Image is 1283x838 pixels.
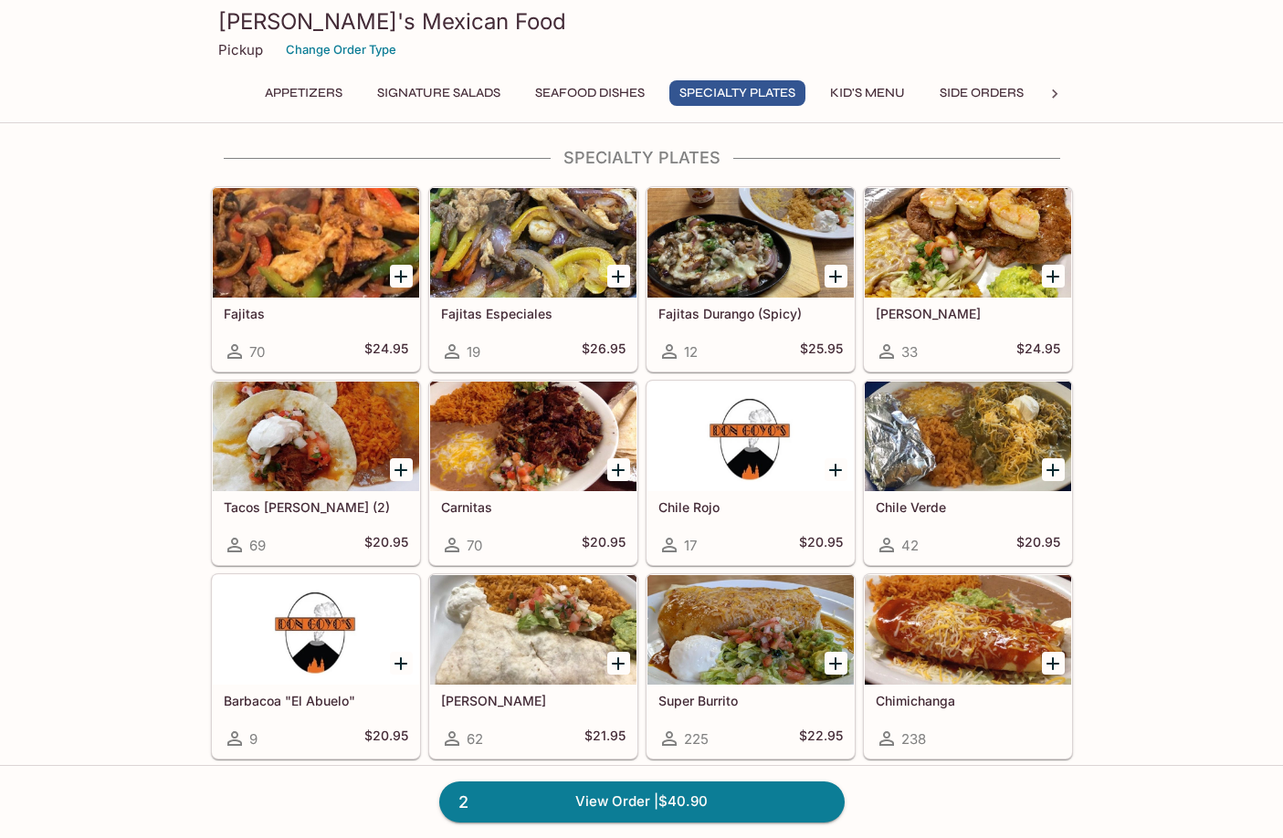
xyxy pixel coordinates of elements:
button: Side Orders [930,80,1034,106]
a: Chimichanga238 [864,574,1072,759]
h5: Fajitas [224,306,408,321]
a: Chile Verde42$20.95 [864,381,1072,565]
span: 19 [467,343,480,361]
button: Seafood Dishes [525,80,655,106]
a: Carnitas70$20.95 [429,381,637,565]
h4: Specialty Plates [211,148,1073,168]
h5: Super Burrito [658,693,843,708]
a: Super Burrito225$22.95 [647,574,855,759]
button: Add Super Burrito [825,652,847,675]
button: Add Chile Verde [1042,458,1065,481]
div: Barbacoa "El Abuelo" [213,575,419,685]
h5: $20.95 [1016,534,1060,556]
span: 9 [249,730,258,748]
button: Kid's Menu [820,80,915,106]
a: Chile Rojo17$20.95 [647,381,855,565]
div: Chile Verde [865,382,1071,491]
span: 2 [447,790,479,815]
div: Carne Asada [865,188,1071,298]
button: Add Chile Rojo [825,458,847,481]
span: 70 [249,343,265,361]
button: Add Chimichanga [1042,652,1065,675]
a: Fajitas70$24.95 [212,187,420,372]
span: 33 [901,343,918,361]
h5: $20.95 [799,534,843,556]
div: Tacos Don Goyo (2) [213,382,419,491]
div: Fajitas Durango (Spicy) [647,188,854,298]
h5: $20.95 [582,534,626,556]
h5: $20.95 [364,534,408,556]
button: Add Carnitas [607,458,630,481]
div: Super Burrito [647,575,854,685]
span: 42 [901,537,919,554]
h5: $26.95 [582,340,626,362]
a: Tacos [PERSON_NAME] (2)69$20.95 [212,381,420,565]
h5: Barbacoa "El Abuelo" [224,693,408,708]
h5: Fajitas Especiales [441,306,626,321]
button: Signature Salads [367,80,510,106]
div: Carnitas [430,382,636,491]
div: Chile Rojo [647,382,854,491]
h5: Fajitas Durango (Spicy) [658,306,843,321]
button: Add Fajitas [390,265,413,288]
h5: $21.95 [584,728,626,749]
button: Add Tacos Don Goyo (2) [390,458,413,481]
div: Chimichanga [865,575,1071,685]
a: [PERSON_NAME]62$21.95 [429,574,637,759]
span: 69 [249,537,266,554]
h5: $24.95 [364,340,408,362]
h5: Tacos [PERSON_NAME] (2) [224,499,408,515]
span: 62 [467,730,483,748]
h5: $22.95 [799,728,843,749]
button: Change Order Type [278,36,405,64]
h5: Chimichanga [876,693,1060,708]
h5: $24.95 [1016,340,1060,362]
h5: Carnitas [441,499,626,515]
div: Fajitas [213,188,419,298]
h5: Chile Rojo [658,499,843,515]
a: [PERSON_NAME]33$24.95 [864,187,1072,372]
h5: Chile Verde [876,499,1060,515]
a: Fajitas Especiales19$26.95 [429,187,637,372]
button: Appetizers [255,80,352,106]
span: 12 [684,343,698,361]
button: Specialty Plates [669,80,805,106]
h5: $20.95 [364,728,408,749]
h5: [PERSON_NAME] [876,306,1060,321]
button: Add Fajitas Especiales [607,265,630,288]
a: Barbacoa "El Abuelo"9$20.95 [212,574,420,759]
button: Add Carne Asada [1042,265,1065,288]
span: 225 [684,730,709,748]
button: Add Fajita Burrito [607,652,630,675]
h5: $25.95 [800,340,843,362]
h5: [PERSON_NAME] [441,693,626,708]
button: Add Fajitas Durango (Spicy) [825,265,847,288]
a: 2View Order |$40.90 [439,781,845,822]
p: Pickup [218,41,263,58]
div: Fajita Burrito [430,575,636,685]
div: Fajitas Especiales [430,188,636,298]
a: Fajitas Durango (Spicy)12$25.95 [647,187,855,372]
button: Add Barbacoa "El Abuelo" [390,652,413,675]
span: 238 [901,730,926,748]
span: 17 [684,537,697,554]
span: 70 [467,537,482,554]
h3: [PERSON_NAME]'s Mexican Food [218,7,1066,36]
